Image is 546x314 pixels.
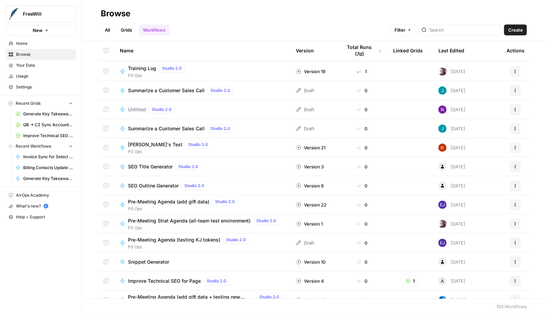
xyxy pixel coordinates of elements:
span: Pre-Meeting Strat Agenda (all-team test environment) [128,217,251,224]
input: Search [429,27,498,33]
img: 2egrzqrp2x1rdjyp2p15e2uqht7w [438,125,447,133]
div: Draft [296,106,314,113]
div: [DATE] [438,67,465,76]
span: PS Ops [128,72,188,79]
button: New [5,25,76,35]
span: Studio 2.0 [152,106,172,113]
span: PS Ops [128,225,282,231]
span: PS Ops [128,206,241,212]
div: 0 [342,201,382,208]
a: Home [5,38,76,49]
span: Pre-Meeting Agenda (add gift data + testing new agenda format) [128,294,254,300]
span: Billing Contacts Update Workflow v3.0 [23,165,73,171]
img: m3qvh7q8nj5ub4428cfxnt40o173 [438,201,447,209]
span: Studio 2.0 [184,183,204,189]
span: Studio 2.0 [178,164,198,170]
img: FreeWill Logo [8,8,20,20]
div: [DATE] [438,258,465,266]
div: Draft [296,125,314,132]
div: Version 1 [296,220,323,227]
button: Create [504,24,527,35]
img: icagbden95k44x3b90u5teayd1ti [438,220,447,228]
img: m3qvh7q8nj5ub4428cfxnt40o173 [438,239,447,247]
a: QB -> CZ Sync Account Matching [13,119,76,130]
a: SEO Outline GeneratorStudio 2.0 [120,182,285,190]
a: Generate Key Takeaways from Webinar Transcript [13,173,76,184]
a: Browse [5,49,76,60]
a: Summarize a Customer Sales CallStudio 2.0 [120,125,285,133]
div: Name [120,41,285,60]
button: What's new? 5 [5,201,76,212]
div: Total Runs (7d) [342,41,382,60]
span: Your Data [16,62,73,68]
a: Improve Technical SEO for Page [13,130,76,141]
span: Studio 2.0 [259,294,279,300]
span: Studio 2.0 [256,218,276,224]
div: Version 10 [296,259,325,265]
span: PS Ops [128,149,214,155]
span: Pre-Meeting Agenda (testing KJ tokens) [128,236,220,243]
a: 5 [44,204,48,209]
a: Usage [5,71,76,82]
a: Grids [117,24,136,35]
div: [DATE] [438,144,465,152]
span: SEO Title Generator [128,163,173,170]
a: Snippet Generator [120,259,285,265]
div: [DATE] [438,86,465,95]
span: Generate Key Takeaways from Webinar Transcript [23,176,73,182]
span: Usage [16,73,73,79]
div: [DATE] [438,277,465,285]
a: Improve Technical SEO for PageStudio 2.0 [120,277,285,285]
span: QB -> CZ Sync Account Matching [23,122,73,128]
span: Improve Technical SEO for Page [23,133,73,139]
div: 0 [342,259,382,265]
div: 0 [342,106,382,113]
button: Workspace: FreeWill [5,5,76,22]
a: Pre-Meeting Agenda (add gift data)Studio 2.0PS Ops [120,198,285,212]
span: Studio 2.0 [210,126,230,132]
text: 5 [45,204,47,208]
div: [DATE] [438,220,465,228]
span: Snippet Generator [128,259,169,265]
a: UntitledStudio 2.0 [120,105,285,114]
div: Draft [296,87,314,94]
div: 0 [342,297,382,303]
span: Generate Key Takeaways from Webinar Transcripts [23,111,73,117]
span: Filter [395,27,405,33]
div: Actions [507,41,525,60]
span: Invoice Sync for Select Partners (QB -> CZ) [23,154,73,160]
span: Home [16,40,73,47]
span: A [441,278,444,284]
a: Pre-Meeting Strat Agenda (all-team test environment)Studio 2.0PS Ops [120,217,285,231]
div: 0 [342,239,382,246]
span: Create [508,27,523,33]
img: kedmmdess6i2jj5txyq6cw0yj4oc [438,105,447,114]
span: SEO Outline Generator [128,182,179,189]
span: Studio 2.0 [226,237,246,243]
span: Studio 2.0 [162,65,182,71]
div: Version 22 [296,201,326,208]
div: [DATE] [438,201,465,209]
a: Pre-Meeting Agenda (add gift data + testing new agenda format)Studio 2.0PS Ops [120,293,285,307]
div: [DATE] [438,163,465,171]
div: Browse [101,8,130,19]
div: [DATE] [438,296,465,304]
span: Summarize a Customer Sales Call [128,87,205,94]
img: guc7rct96eu9q91jrjlizde27aab [438,296,447,304]
div: [DATE] [438,182,465,190]
div: [DATE] [438,125,465,133]
div: Version 3 [296,163,324,170]
div: [DATE] [438,105,465,114]
div: Version 13 [296,297,325,303]
a: Summarize a Customer Sales CallStudio 2.0 [120,86,285,95]
div: 0 [342,220,382,227]
a: All [101,24,114,35]
span: Recent Grids [16,100,41,106]
div: 0 [342,278,382,284]
span: AirOps Academy [16,192,73,198]
a: Workflows [139,24,170,35]
img: 2egrzqrp2x1rdjyp2p15e2uqht7w [438,86,447,95]
span: Help + Support [16,214,73,220]
span: New [33,27,43,34]
button: Filter [390,24,416,35]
